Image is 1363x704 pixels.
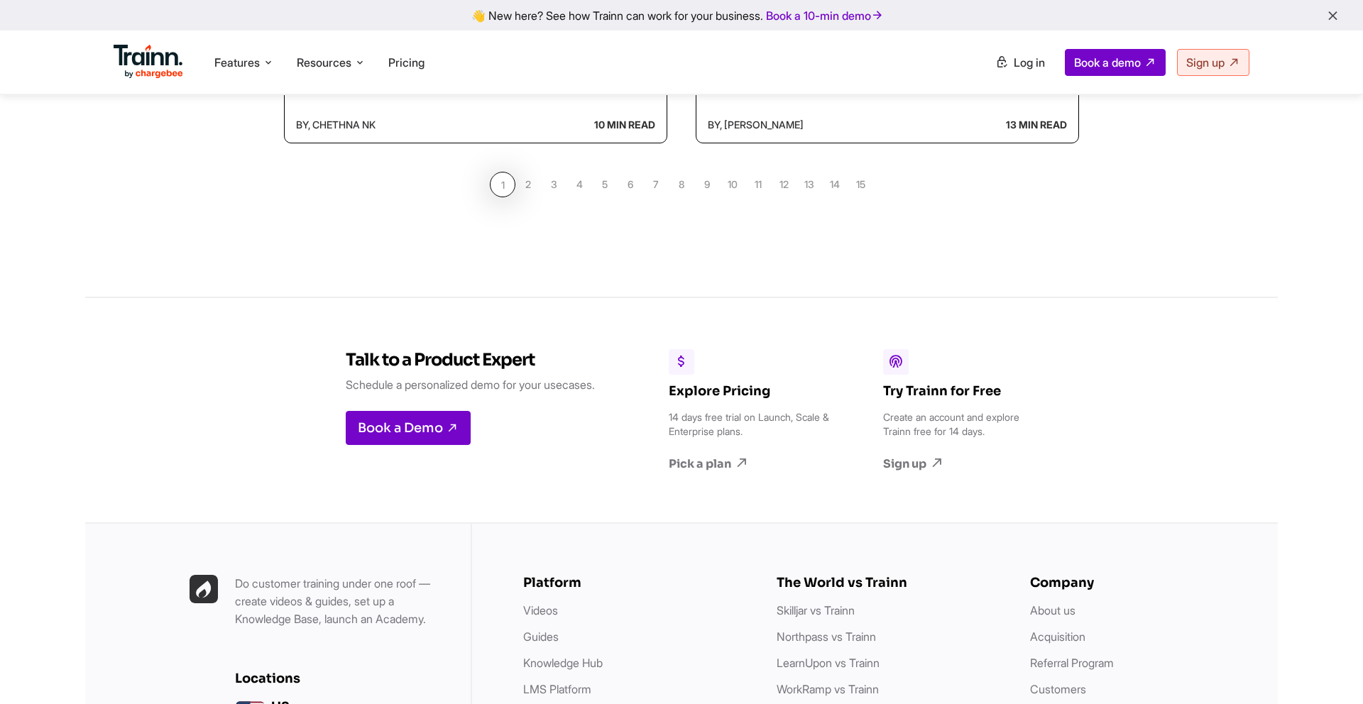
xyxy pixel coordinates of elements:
a: Knowledge Hub [523,656,603,670]
a: Customers [1030,682,1086,696]
a: Book a Demo [346,411,471,445]
img: Trainn | everything under one roof [190,575,218,603]
div: The World vs Trainn [777,575,1002,590]
span: Log in [1014,55,1045,70]
a: Acquisition [1030,629,1085,644]
a: Sign up [883,456,1046,471]
span: by, [PERSON_NAME] [708,113,804,137]
a: 7 [643,172,669,197]
a: Book a 10-min demo [763,6,887,26]
iframe: Chat Widget [1292,636,1363,704]
span: Book a demo [1074,55,1141,70]
p: 14 days free trial on Launch, Scale & Enterprise plans. [669,410,832,439]
a: LearnUpon vs Trainn [777,656,880,670]
a: 8 [669,172,694,197]
p: Do customer training under one roof — create videos & guides, set up a Knowledge Base, launch an ... [235,575,448,628]
p: Schedule a personalized demo for your usecases. [346,376,595,394]
b: 13 min read [1006,113,1067,137]
p: Create an account and explore Trainn free for 14 days. [883,410,1046,439]
a: 10 [720,172,745,197]
span: by, Chethna NK [296,113,376,137]
span: Sign up [1186,55,1225,70]
a: Guides [523,629,559,644]
div: Platform [523,575,748,590]
a: 14 [822,172,848,197]
a: Skilljar vs Trainn [777,603,855,617]
a: About us [1030,603,1075,617]
a: 1 [490,172,515,197]
a: Book a demo [1065,49,1166,76]
a: 6 [618,172,643,197]
a: LMS Platform [523,682,591,696]
a: Videos [523,603,558,617]
a: 4 [566,172,592,197]
a: 2 [515,172,541,197]
a: Referral Program [1030,656,1114,670]
a: 11 [745,172,771,197]
a: 15 [848,172,873,197]
a: Pricing [388,55,425,70]
span: Features [214,55,260,70]
a: Pick a plan [669,456,832,471]
a: WorkRamp vs Trainn [777,682,879,696]
a: 3 [541,172,566,197]
div: Locations [235,671,448,686]
div: Company [1030,575,1255,590]
a: 5 [592,172,618,197]
a: 9 [694,172,720,197]
div: 👋 New here? See how Trainn can work for your business. [9,9,1354,22]
h3: Explore Pricing [669,383,832,399]
img: Trainn Logo [114,45,183,79]
h3: Try Trainn for Free [883,383,1046,399]
b: 10 min read [594,113,655,137]
a: 12 [771,172,797,197]
a: Log in [987,50,1053,75]
a: Sign up [1177,49,1249,76]
a: 13 [797,172,822,197]
h3: Talk to a Product Expert [346,349,595,370]
a: Northpass vs Trainn [777,629,876,644]
span: Resources [297,55,351,70]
